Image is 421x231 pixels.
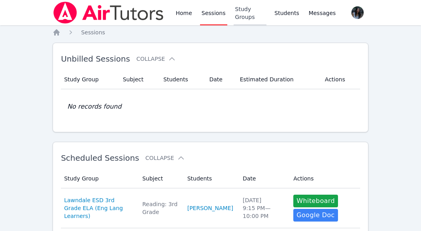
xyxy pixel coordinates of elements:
th: Study Group [61,70,118,89]
span: Messages [309,9,336,17]
a: Sessions [81,28,105,36]
a: Lawndale ESD 3rd Grade ELA (Eng Lang Learners) [64,196,133,220]
a: Google Doc [293,209,338,222]
tr: Lawndale ESD 3rd Grade ELA (Eng Lang Learners)Reading: 3rd Grade[PERSON_NAME][DATE]9:15 PM—10:00 ... [61,188,360,228]
button: Collapse [145,154,185,162]
th: Date [204,70,235,89]
th: Study Group [61,169,138,188]
th: Estimated Duration [235,70,320,89]
nav: Breadcrumb [53,28,368,36]
span: Unbilled Sessions [61,54,130,64]
th: Subject [138,169,183,188]
td: No records found [61,89,360,124]
th: Subject [118,70,159,89]
th: Actions [320,70,360,89]
a: [PERSON_NAME] [187,204,233,212]
th: Students [159,70,204,89]
button: Whiteboard [293,195,338,207]
div: Reading: 3rd Grade [142,200,178,216]
span: Sessions [81,29,105,36]
th: Students [183,169,238,188]
img: Air Tutors [53,2,164,24]
button: Collapse [136,55,176,63]
div: [DATE] 9:15 PM — 10:00 PM [243,196,284,220]
th: Date [238,169,289,188]
span: Scheduled Sessions [61,153,139,163]
th: Actions [289,169,360,188]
